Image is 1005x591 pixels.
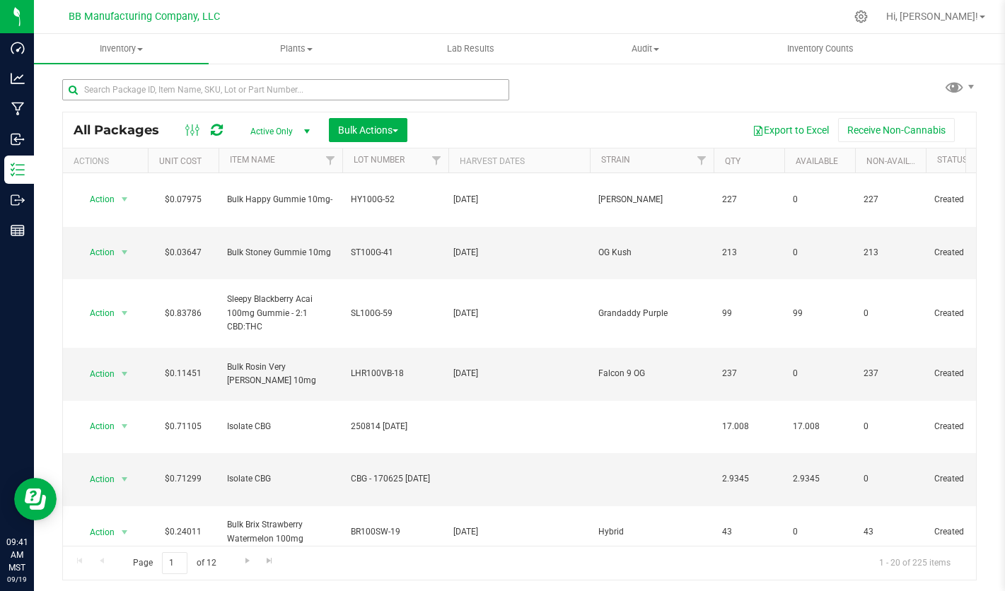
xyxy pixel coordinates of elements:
[864,193,917,206] span: 227
[796,156,838,166] a: Available
[351,525,440,539] span: BR100SW-19
[116,364,134,384] span: select
[838,118,955,142] button: Receive Non-Cannabis
[351,367,440,380] span: LHR100VB-18
[116,303,134,323] span: select
[69,11,220,23] span: BB Manufacturing Company, LLC
[77,416,115,436] span: Action
[351,193,440,206] span: HY100G-52
[148,173,219,227] td: $0.07975
[934,246,995,259] span: Created
[227,293,334,334] span: Sleepy Blackberry Acai 100mg Gummie - 2:1 CBD:THC
[598,525,705,539] span: Hybrid
[11,163,25,177] inline-svg: Inventory
[425,148,448,172] a: Filter
[886,11,978,22] span: Hi, [PERSON_NAME]!
[148,453,219,506] td: $0.71299
[793,193,847,206] span: 0
[227,361,334,387] span: Bulk Rosin Very [PERSON_NAME] 10mg
[11,41,25,55] inline-svg: Dashboard
[148,401,219,454] td: $0.71105
[11,223,25,238] inline-svg: Reports
[77,303,115,323] span: Action
[937,155,968,165] a: Status
[351,472,440,486] span: CBG - 170625 [DATE]
[743,118,838,142] button: Export to Excel
[598,193,705,206] span: [PERSON_NAME]
[148,227,219,280] td: $0.03647
[77,242,115,262] span: Action
[793,472,847,486] span: 2.9345
[329,118,407,142] button: Bulk Actions
[74,156,142,166] div: Actions
[852,10,870,23] div: Manage settings
[598,246,705,259] span: OG Kush
[74,122,173,138] span: All Packages
[227,518,334,545] span: Bulk Brix Strawberry Watermelon 100mg
[934,472,995,486] span: Created
[354,155,405,165] a: Lot Number
[722,246,776,259] span: 213
[227,246,334,259] span: Bulk Stoney Gummie 10mg
[453,525,586,539] div: Value 1: 2024-11-26
[722,420,776,433] span: 17.008
[448,148,590,173] th: Harvest Dates
[260,552,280,571] a: Go to the last page
[148,506,219,559] td: $0.24011
[116,469,134,489] span: select
[793,525,847,539] span: 0
[11,71,25,86] inline-svg: Analytics
[62,79,509,100] input: Search Package ID, Item Name, SKU, Lot or Part Number...
[453,307,586,320] div: Value 1: 2024-09-25
[428,42,513,55] span: Lab Results
[722,525,776,539] span: 43
[227,420,334,433] span: Isolate CBG
[768,42,873,55] span: Inventory Counts
[934,193,995,206] span: Created
[864,307,917,320] span: 0
[558,34,733,64] a: Audit
[383,34,558,64] a: Lab Results
[34,42,209,55] span: Inventory
[116,416,134,436] span: select
[868,552,962,573] span: 1 - 20 of 225 items
[116,522,134,542] span: select
[934,420,995,433] span: Created
[864,472,917,486] span: 0
[237,552,257,571] a: Go to the next page
[453,193,586,206] div: Value 1: 2024-11-19
[77,364,115,384] span: Action
[351,420,440,433] span: 250814 [DATE]
[148,348,219,401] td: $0.11451
[227,472,334,486] span: Isolate CBG
[934,525,995,539] span: Created
[934,307,995,320] span: Created
[209,34,383,64] a: Plants
[351,246,440,259] span: ST100G-41
[453,246,586,259] div: Value 1: 2024-11-19
[14,478,57,520] iframe: Resource center
[793,246,847,259] span: 0
[34,34,209,64] a: Inventory
[6,574,28,585] p: 09/19
[601,155,630,165] a: Strain
[77,469,115,489] span: Action
[209,42,383,55] span: Plants
[6,536,28,574] p: 09:41 AM MST
[722,193,776,206] span: 227
[722,472,776,486] span: 2.9345
[598,307,705,320] span: Grandaddy Purple
[864,525,917,539] span: 43
[453,367,586,380] div: Value 1: 2025-07-30
[866,156,929,166] a: Non-Available
[793,420,847,433] span: 17.008
[159,156,202,166] a: Unit Cost
[319,148,342,172] a: Filter
[148,279,219,348] td: $0.83786
[934,367,995,380] span: Created
[690,148,714,172] a: Filter
[116,242,134,262] span: select
[722,307,776,320] span: 99
[793,367,847,380] span: 0
[864,246,917,259] span: 213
